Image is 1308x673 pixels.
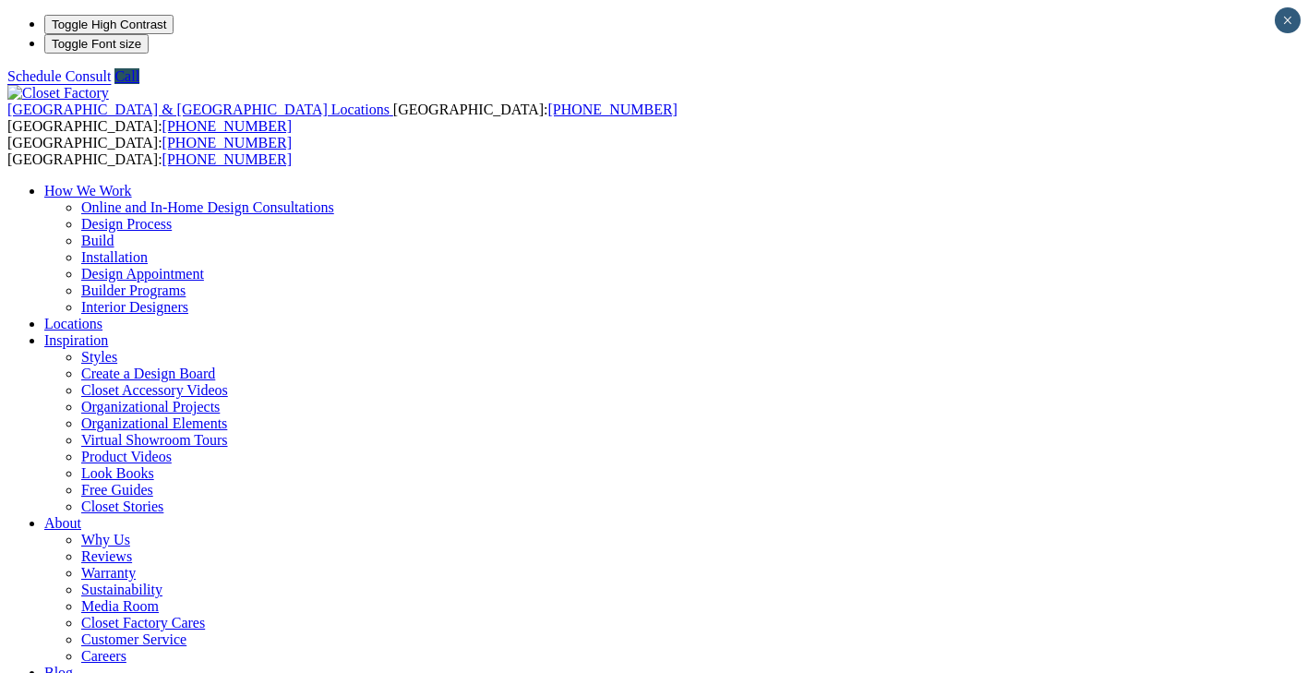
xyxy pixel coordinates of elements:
span: Toggle High Contrast [52,18,166,31]
a: [PHONE_NUMBER] [547,102,677,117]
a: Sustainability [81,582,162,597]
span: [GEOGRAPHIC_DATA]: [GEOGRAPHIC_DATA]: [7,102,678,134]
a: Closet Accessory Videos [81,382,228,398]
span: Toggle Font size [52,37,141,51]
a: Why Us [81,532,130,547]
a: Organizational Elements [81,415,227,431]
a: [PHONE_NUMBER] [162,135,292,150]
button: Toggle High Contrast [44,15,174,34]
a: Styles [81,349,117,365]
a: Reviews [81,548,132,564]
a: Design Process [81,216,172,232]
a: Media Room [81,598,159,614]
a: Virtual Showroom Tours [81,432,228,448]
img: Closet Factory [7,85,109,102]
a: [GEOGRAPHIC_DATA] & [GEOGRAPHIC_DATA] Locations [7,102,393,117]
a: Warranty [81,565,136,581]
a: Organizational Projects [81,399,220,415]
a: [PHONE_NUMBER] [162,118,292,134]
button: Toggle Font size [44,34,149,54]
a: [PHONE_NUMBER] [162,151,292,167]
a: Closet Factory Cares [81,615,205,631]
a: About [44,515,81,531]
a: Free Guides [81,482,153,498]
a: Build [81,233,114,248]
a: How We Work [44,183,132,198]
a: Online and In-Home Design Consultations [81,199,334,215]
a: Customer Service [81,631,186,647]
a: Careers [81,648,126,664]
a: Call [114,68,139,84]
span: [GEOGRAPHIC_DATA]: [GEOGRAPHIC_DATA]: [7,135,292,167]
a: Closet Stories [81,499,163,514]
a: Look Books [81,465,154,481]
a: Design Appointment [81,266,204,282]
a: Create a Design Board [81,366,215,381]
a: Schedule Consult [7,68,111,84]
span: [GEOGRAPHIC_DATA] & [GEOGRAPHIC_DATA] Locations [7,102,390,117]
a: Inspiration [44,332,108,348]
button: Close [1275,7,1301,33]
a: Builder Programs [81,282,186,298]
a: Locations [44,316,102,331]
a: Installation [81,249,148,265]
a: Product Videos [81,449,172,464]
a: Interior Designers [81,299,188,315]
